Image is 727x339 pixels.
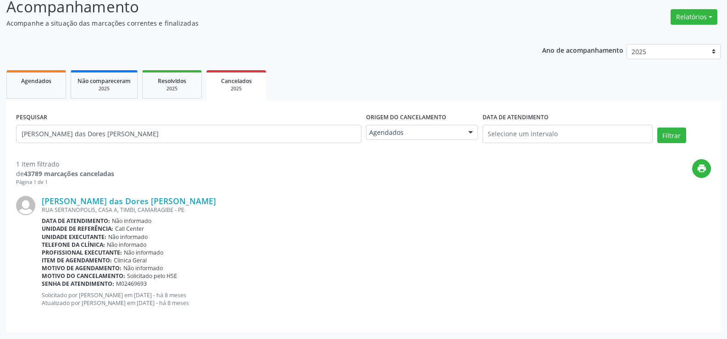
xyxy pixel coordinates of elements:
[124,249,163,256] span: Não informado
[483,125,653,143] input: Selecione um intervalo
[366,111,446,125] label: Origem do cancelamento
[42,233,106,241] b: Unidade executante:
[16,169,114,178] div: de
[114,256,147,264] span: Clinica Geral
[671,9,717,25] button: Relatórios
[16,159,114,169] div: 1 item filtrado
[16,196,35,215] img: img
[42,272,125,280] b: Motivo do cancelamento:
[149,85,195,92] div: 2025
[692,159,711,178] button: print
[697,163,707,173] i: print
[116,280,147,288] span: M02469693
[112,217,151,225] span: Não informado
[42,225,113,233] b: Unidade de referência:
[123,264,163,272] span: Não informado
[483,111,549,125] label: DATA DE ATENDIMENTO
[158,77,186,85] span: Resolvidos
[221,77,252,85] span: Cancelados
[42,291,711,307] p: Solicitado por [PERSON_NAME] em [DATE] - há 8 meses Atualizado por [PERSON_NAME] em [DATE] - há 8...
[6,18,506,28] p: Acompanhe a situação das marcações correntes e finalizadas
[369,128,459,137] span: Agendados
[21,77,51,85] span: Agendados
[657,128,686,143] button: Filtrar
[42,264,122,272] b: Motivo de agendamento:
[78,85,131,92] div: 2025
[78,77,131,85] span: Não compareceram
[42,280,114,288] b: Senha de atendimento:
[42,196,216,206] a: [PERSON_NAME] das Dores [PERSON_NAME]
[16,125,361,143] input: Nome, código do beneficiário ou CPF
[16,178,114,186] div: Página 1 de 1
[108,233,148,241] span: Não informado
[42,206,711,214] div: RUA SERTANOPOLIS, CASA A, TIMBI, CAMARAGIBE - PE
[42,249,122,256] b: Profissional executante:
[42,256,112,264] b: Item de agendamento:
[16,111,47,125] label: PESQUISAR
[42,217,110,225] b: Data de atendimento:
[115,225,144,233] span: Call Center
[542,44,623,56] p: Ano de acompanhamento
[127,272,177,280] span: Solicitado pelo HSE
[107,241,146,249] span: Não informado
[42,241,105,249] b: Telefone da clínica:
[24,169,114,178] strong: 43789 marcações canceladas
[213,85,260,92] div: 2025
